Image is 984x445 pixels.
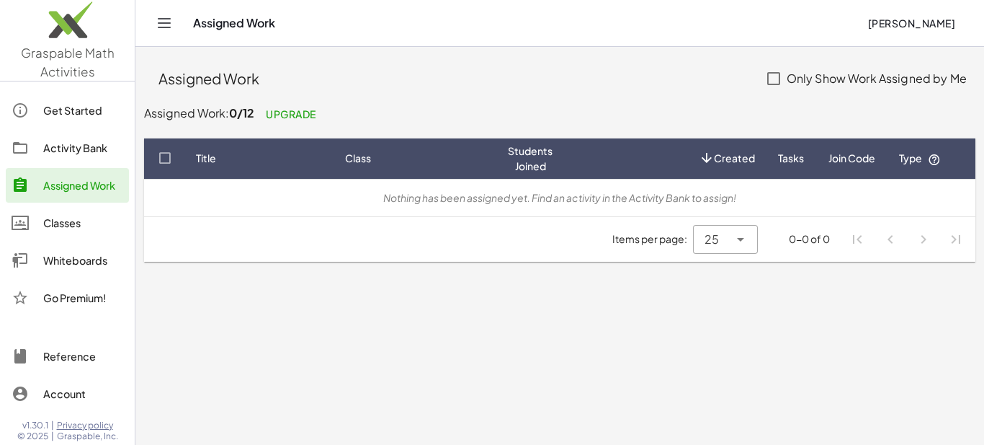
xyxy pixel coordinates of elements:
div: Assigned Work [43,177,123,194]
div: 0-0 of 0 [789,232,830,247]
a: Upgrade [254,101,328,127]
nav: Pagination Navigation [841,223,972,256]
span: | [51,420,54,431]
span: Created [714,151,755,166]
div: Assigned Work [158,69,752,89]
span: Items per page: [612,232,693,247]
a: Account [6,376,129,411]
a: Privacy policy [57,420,118,431]
button: Toggle navigation [153,12,176,35]
span: v1.30.1 [22,420,48,431]
span: | [51,431,54,442]
span: [PERSON_NAME] [867,17,955,30]
label: Only Show Work Assigned by Me [787,61,967,96]
span: Upgrade [266,107,316,120]
a: Get Started [6,93,129,128]
div: Nothing has been assigned yet. Find an activity in the Activity Bank to assign! [156,190,964,206]
div: Account [43,385,123,402]
span: Tasks [778,151,804,166]
div: Reference [43,348,123,365]
span: Join Code [828,151,875,166]
a: Classes [6,206,129,240]
div: Activity Bank [43,139,123,157]
span: © 2025 [17,431,48,442]
span: 0/12 [229,105,254,120]
div: Go Premium! [43,289,123,307]
button: [PERSON_NAME] [856,10,967,36]
div: Classes [43,214,123,232]
span: Students Joined [508,144,553,174]
a: Activity Bank [6,131,129,165]
span: Graspable Math Activities [21,45,115,79]
p: Assigned Work: [144,102,975,127]
a: Whiteboards [6,243,129,278]
span: Class [345,151,371,166]
span: 25 [705,231,719,248]
div: Get Started [43,102,123,119]
a: Reference [6,339,129,374]
div: Whiteboards [43,252,123,269]
a: Assigned Work [6,168,129,203]
span: Type [899,151,941,164]
span: Graspable, Inc. [57,431,118,442]
span: Title [196,151,216,166]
